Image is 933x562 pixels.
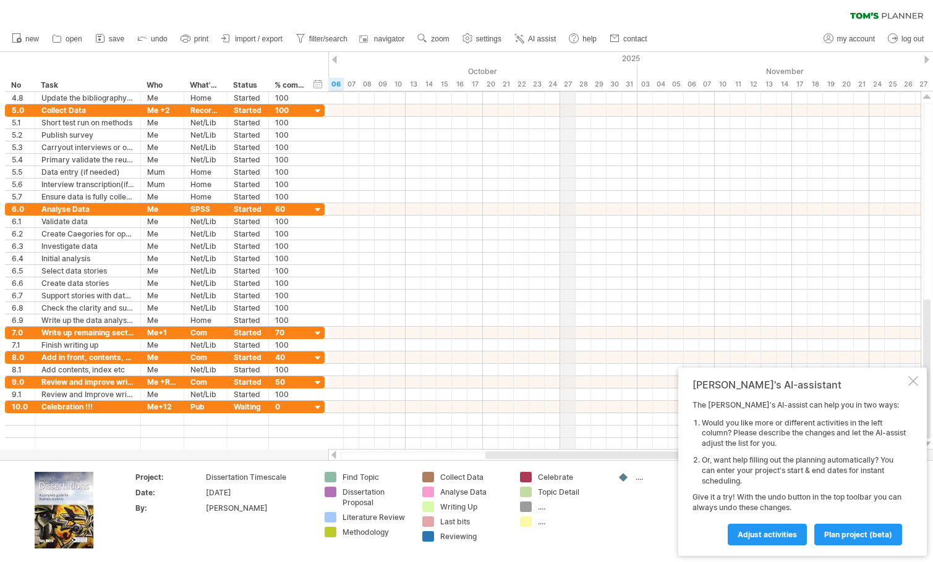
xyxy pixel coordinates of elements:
[275,117,305,128] div: 100
[900,78,916,91] div: Wednesday, 26 November 2025
[837,35,875,43] span: my account
[147,314,177,326] div: Me
[275,388,305,400] div: 100
[476,35,501,43] span: settings
[41,314,134,326] div: Write up the data analysis section
[25,35,39,43] span: new
[275,302,305,314] div: 100
[12,401,28,413] div: 10.0
[309,35,347,43] span: filter/search
[275,314,305,326] div: 100
[538,472,605,482] div: Celebrate
[357,31,408,47] a: navigator
[147,191,177,203] div: Me
[12,302,28,314] div: 6.8
[275,166,305,178] div: 100
[275,79,304,91] div: % complete
[916,78,931,91] div: Thursday, 27 November 2025
[234,265,262,277] div: Started
[636,472,703,482] div: ....
[12,265,28,277] div: 6.5
[190,79,220,91] div: What's needed
[66,35,82,43] span: open
[459,31,505,47] a: settings
[12,178,28,190] div: 5.6
[823,78,838,91] div: Wednesday, 19 November 2025
[792,78,807,91] div: Monday, 17 November 2025
[12,290,28,301] div: 6.7
[194,35,208,43] span: print
[234,203,262,215] div: Started
[234,302,262,314] div: Started
[147,129,177,141] div: Me
[41,104,134,116] div: Collect Data
[41,92,134,104] div: Update the bibliography and write up the methodology section
[206,472,310,482] div: Dissertation Timescale
[12,364,28,375] div: 8.1
[440,501,508,512] div: Writing Up
[206,487,310,498] div: [DATE]
[147,364,177,375] div: Me
[147,228,177,240] div: Me
[41,339,134,351] div: Finish writing up
[12,376,28,388] div: 9.0
[421,78,437,91] div: Tuesday, 14 October 2025
[406,78,421,91] div: Monday, 13 October 2025
[275,141,305,153] div: 100
[12,104,28,116] div: 5.0
[343,472,410,482] div: Find Topic
[147,154,177,166] div: Me
[234,141,262,153] div: Started
[234,339,262,351] div: Started
[147,388,177,400] div: Me
[12,141,28,153] div: 5.3
[147,302,177,314] div: Me
[761,78,777,91] div: Thursday, 13 November 2025
[275,240,305,252] div: 100
[190,364,221,375] div: Net/Lib
[728,524,807,545] a: Adjust activities
[147,203,177,215] div: Me
[869,78,885,91] div: Monday, 24 November 2025
[814,524,902,545] a: plan project (beta)
[147,141,177,153] div: Me
[275,401,305,413] div: 0
[746,78,761,91] div: Wednesday, 12 November 2025
[190,314,221,326] div: Home
[692,379,906,391] div: [PERSON_NAME]'s AI-assistant
[576,78,591,91] div: Tuesday, 28 October 2025
[41,302,134,314] div: Check the clarity and support of the data stories
[607,31,651,47] a: contact
[190,166,221,178] div: Home
[190,388,221,400] div: Net/Lib
[147,178,177,190] div: Mum
[41,351,134,363] div: Add in front, contents, abstr etc
[275,327,305,338] div: 70
[622,78,637,91] div: Friday, 31 October 2025
[275,277,305,289] div: 100
[440,487,508,497] div: Analyse Data
[151,35,168,43] span: undo
[41,253,134,264] div: Initial analysis
[41,388,134,400] div: Review and Improve writing
[147,104,177,116] div: Me +2
[234,216,262,227] div: Started
[12,388,28,400] div: 9.1
[440,472,508,482] div: Collect Data
[177,31,212,47] a: print
[328,78,344,91] div: Monday, 6 October 2025
[607,78,622,91] div: Thursday, 30 October 2025
[467,78,483,91] div: Friday, 17 October 2025
[12,351,28,363] div: 8.0
[190,277,221,289] div: Net/Lib
[190,302,221,314] div: Net/Lib
[41,129,134,141] div: Publish survey
[483,78,498,91] div: Monday, 20 October 2025
[190,228,221,240] div: Net/Lib
[343,487,410,508] div: Dissertation Proposal
[41,401,134,413] div: Celebration !!!
[190,178,221,190] div: Home
[275,178,305,190] div: 100
[41,191,134,203] div: Ensure data is fully collected and secured
[147,376,177,388] div: Me +RGH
